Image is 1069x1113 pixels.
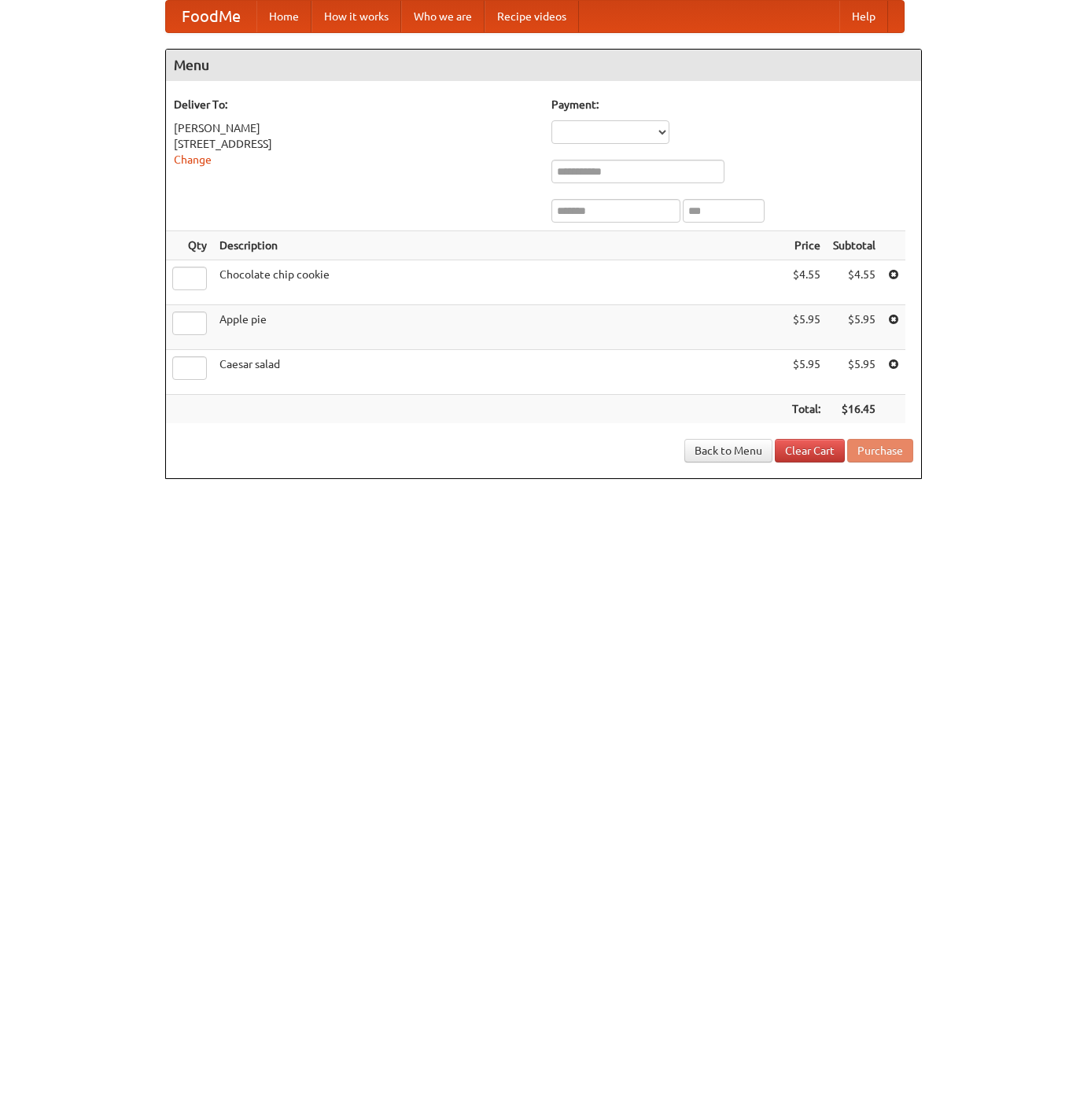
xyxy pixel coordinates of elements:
[786,260,827,305] td: $4.55
[213,305,786,350] td: Apple pie
[827,231,882,260] th: Subtotal
[827,395,882,424] th: $16.45
[166,231,213,260] th: Qty
[775,439,845,463] a: Clear Cart
[786,305,827,350] td: $5.95
[786,350,827,395] td: $5.95
[401,1,485,32] a: Who we are
[213,231,786,260] th: Description
[847,439,913,463] button: Purchase
[786,395,827,424] th: Total:
[213,260,786,305] td: Chocolate chip cookie
[174,97,536,112] h5: Deliver To:
[786,231,827,260] th: Price
[213,350,786,395] td: Caesar salad
[839,1,888,32] a: Help
[256,1,311,32] a: Home
[166,50,921,81] h4: Menu
[485,1,579,32] a: Recipe videos
[311,1,401,32] a: How it works
[166,1,256,32] a: FoodMe
[551,97,913,112] h5: Payment:
[174,136,536,152] div: [STREET_ADDRESS]
[174,120,536,136] div: [PERSON_NAME]
[827,260,882,305] td: $4.55
[684,439,772,463] a: Back to Menu
[827,305,882,350] td: $5.95
[827,350,882,395] td: $5.95
[174,153,212,166] a: Change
